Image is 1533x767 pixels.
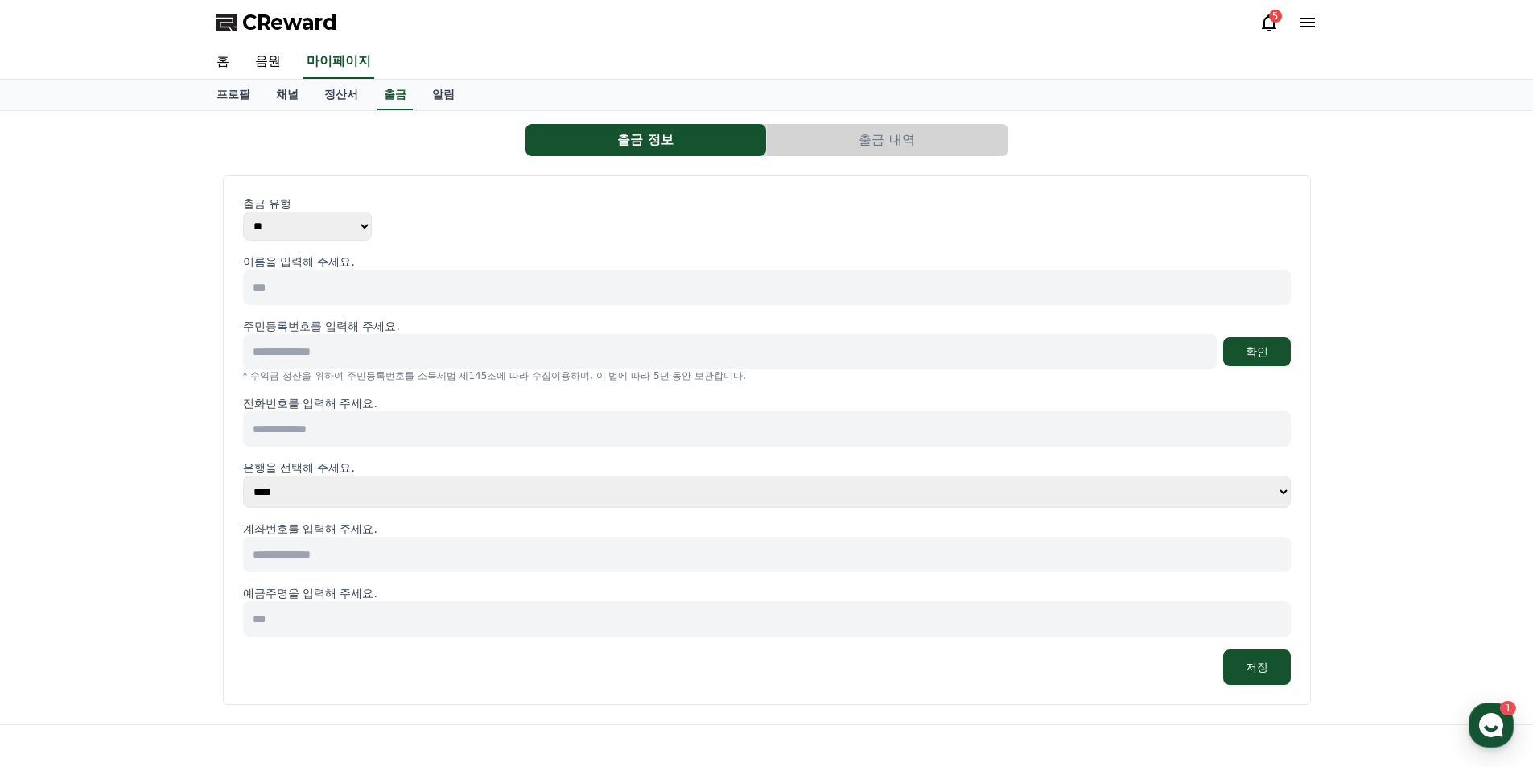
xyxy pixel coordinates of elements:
span: 설정 [249,534,268,547]
p: 은행을 선택해 주세요. [243,460,1291,476]
span: 홈 [51,534,60,547]
span: 대화 [147,535,167,548]
button: 출금 정보 [525,124,766,156]
a: 출금 [377,80,413,110]
a: 설정 [208,510,309,551]
a: 채널 [263,80,311,110]
span: CReward [242,10,337,35]
button: 저장 [1223,649,1291,685]
button: 출금 내역 [767,124,1008,156]
a: 출금 내역 [767,124,1008,156]
a: 알림 [419,80,468,110]
a: 출금 정보 [525,124,767,156]
p: 예금주명을 입력해 주세요. [243,585,1291,601]
span: 1 [163,509,169,522]
a: 마이페이지 [303,45,374,79]
p: 출금 유형 [243,196,1291,212]
div: 5 [1269,10,1282,23]
p: 계좌번호를 입력해 주세요. [243,521,1291,537]
p: 전화번호를 입력해 주세요. [243,395,1291,411]
a: 음원 [242,45,294,79]
p: 주민등록번호를 입력해 주세요. [243,318,400,334]
a: 정산서 [311,80,371,110]
a: 홈 [5,510,106,551]
p: 이름을 입력해 주세요. [243,254,1291,270]
p: * 수익금 정산을 위하여 주민등록번호를 소득세법 제145조에 따라 수집이용하며, 이 법에 따라 5년 동안 보관합니다. [243,369,1291,382]
a: 5 [1259,13,1279,32]
a: 홈 [204,45,242,79]
button: 확인 [1223,337,1291,366]
a: 프로필 [204,80,263,110]
a: CReward [216,10,337,35]
a: 1대화 [106,510,208,551]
